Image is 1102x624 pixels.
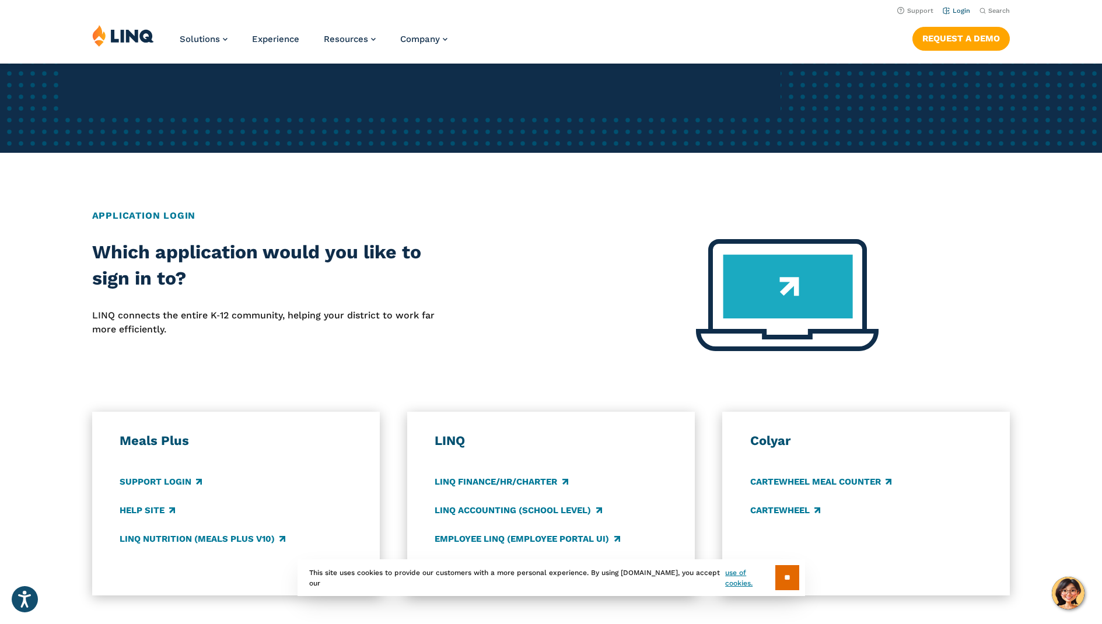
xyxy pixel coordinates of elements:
a: Request a Demo [912,27,1010,50]
a: LINQ Accounting (school level) [435,504,601,517]
h3: Meals Plus [120,433,352,449]
a: Support Login [120,475,202,488]
h3: Colyar [750,433,983,449]
a: LINQ Nutrition (Meals Plus v10) [120,532,285,545]
a: Company [400,34,447,44]
a: Experience [252,34,299,44]
p: LINQ connects the entire K‑12 community, helping your district to work far more efficiently. [92,309,459,337]
a: Solutions [180,34,228,44]
h2: Which application would you like to sign in to? [92,239,459,292]
a: CARTEWHEEL Meal Counter [750,475,891,488]
img: LINQ | K‑12 Software [92,24,154,47]
span: Solutions [180,34,220,44]
a: Resources [324,34,376,44]
a: Support [897,7,933,15]
button: Hello, have a question? Let’s chat. [1052,577,1084,609]
a: Login [943,7,970,15]
span: Search [988,7,1010,15]
h2: Application Login [92,209,1010,223]
a: Help Site [120,504,175,517]
nav: Primary Navigation [180,24,447,63]
span: Resources [324,34,368,44]
button: Open Search Bar [979,6,1010,15]
a: use of cookies. [725,567,775,588]
span: Company [400,34,440,44]
h3: LINQ [435,433,667,449]
nav: Button Navigation [912,24,1010,50]
a: LINQ Finance/HR/Charter [435,475,568,488]
a: Employee LINQ (Employee Portal UI) [435,532,620,545]
a: CARTEWHEEL [750,504,820,517]
div: This site uses cookies to provide our customers with a more personal experience. By using [DOMAIN... [298,559,805,596]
